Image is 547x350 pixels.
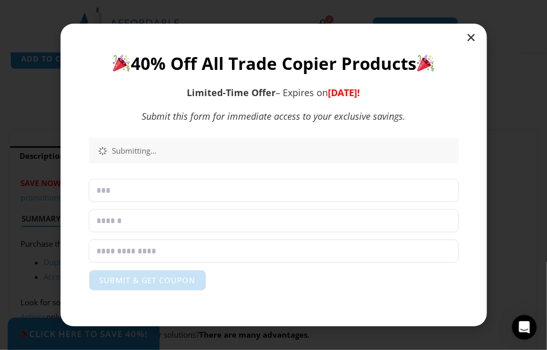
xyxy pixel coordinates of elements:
span: [DATE]! [328,86,360,99]
strong: Limited-Time Offer [187,86,276,99]
img: 🎉 [417,54,434,71]
em: Submit this form for immediate access to your exclusive savings. [142,110,405,122]
img: 🎉 [113,54,130,71]
div: Open Intercom Messenger [512,315,537,340]
h1: 40% Off All Trade Copier Products [89,52,459,76]
a: Close [466,32,477,43]
p: Submitting... [112,146,448,156]
p: – Expires on [89,86,459,100]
